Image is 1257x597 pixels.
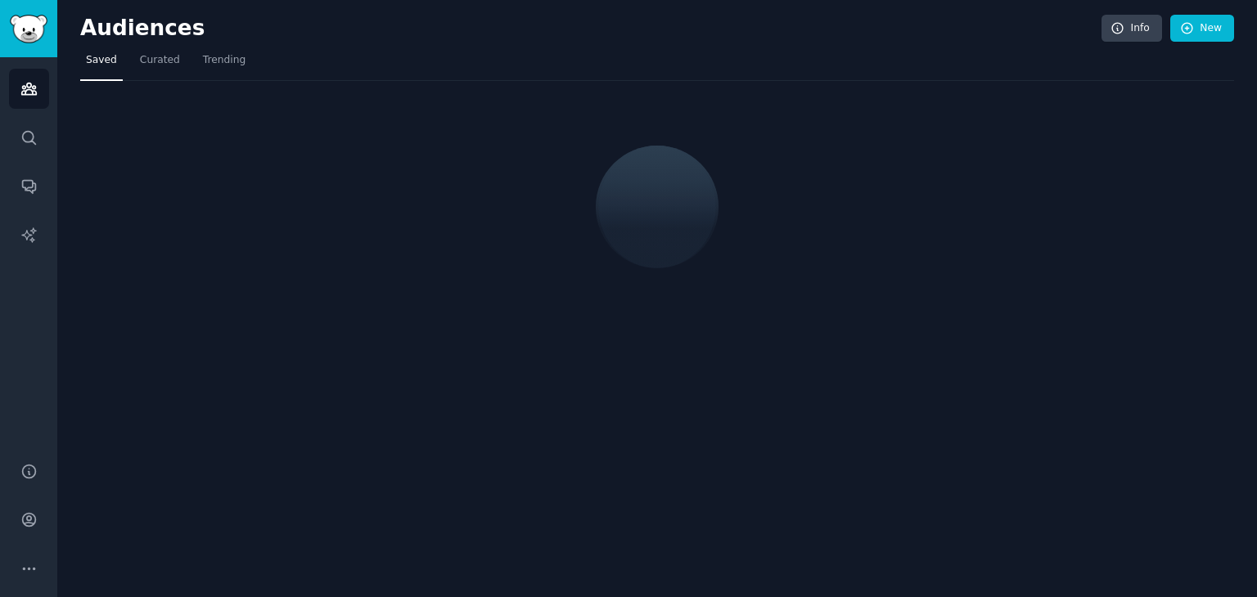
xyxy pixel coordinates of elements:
a: Saved [80,47,123,81]
a: Info [1102,15,1162,43]
span: Trending [203,53,246,68]
span: Curated [140,53,180,68]
span: Saved [86,53,117,68]
a: New [1170,15,1234,43]
img: GummySearch logo [10,15,47,43]
a: Curated [134,47,186,81]
h2: Audiences [80,16,1102,42]
a: Trending [197,47,251,81]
